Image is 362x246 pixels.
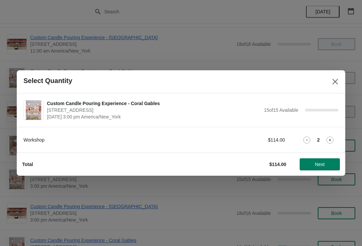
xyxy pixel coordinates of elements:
[22,162,33,167] strong: Total
[26,100,42,120] img: Custom Candle Pouring Experience - Coral Gables | 154 Giralda Avenue, Coral Gables, FL, USA | Sep...
[47,100,260,107] span: Custom Candle Pouring Experience - Coral Gables
[264,107,298,113] span: 15 of 15 Available
[23,137,209,143] div: Workshop
[23,77,72,85] h2: Select Quantity
[269,162,286,167] strong: $114.00
[329,76,341,88] button: Close
[300,158,340,170] button: Next
[223,137,285,143] div: $114.00
[315,162,325,167] span: Next
[317,137,320,143] strong: 2
[47,113,260,120] span: [DATE] 3:00 pm America/New_York
[47,107,260,113] span: [STREET_ADDRESS]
